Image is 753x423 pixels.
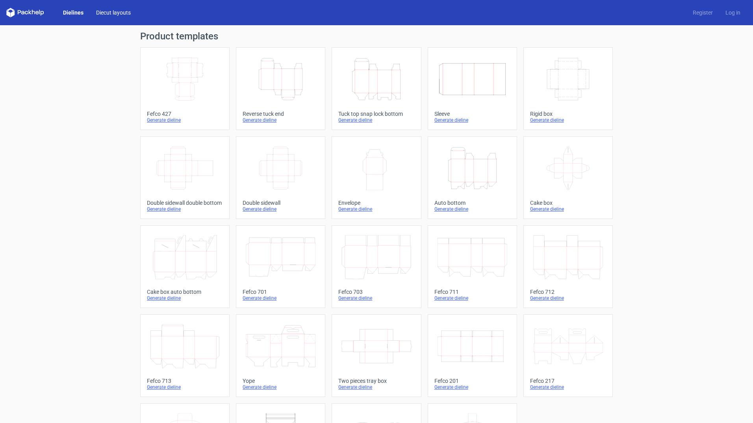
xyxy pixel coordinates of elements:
a: Fefco 201Generate dieline [428,314,517,397]
div: Generate dieline [530,295,606,301]
div: Fefco 201 [434,378,510,384]
div: Cake box auto bottom [147,289,223,295]
div: Generate dieline [338,295,414,301]
div: Generate dieline [530,384,606,390]
div: Fefco 217 [530,378,606,384]
div: Tuck top snap lock bottom [338,111,414,117]
a: Fefco 713Generate dieline [140,314,230,397]
a: Cake boxGenerate dieline [523,136,613,219]
a: Fefco 701Generate dieline [236,225,325,308]
a: Auto bottomGenerate dieline [428,136,517,219]
div: Generate dieline [147,295,223,301]
div: Cake box [530,200,606,206]
a: SleeveGenerate dieline [428,47,517,130]
a: Fefco 712Generate dieline [523,225,613,308]
div: Generate dieline [530,206,606,212]
a: Double sidewall double bottomGenerate dieline [140,136,230,219]
div: Generate dieline [147,117,223,123]
div: Generate dieline [530,117,606,123]
div: Double sidewall double bottom [147,200,223,206]
a: Fefco 711Generate dieline [428,225,517,308]
div: Yope [243,378,319,384]
div: Generate dieline [147,206,223,212]
div: Fefco 701 [243,289,319,295]
a: EnvelopeGenerate dieline [332,136,421,219]
a: Tuck top snap lock bottomGenerate dieline [332,47,421,130]
div: Fefco 712 [530,289,606,295]
div: Generate dieline [434,117,510,123]
div: Generate dieline [338,206,414,212]
div: Sleeve [434,111,510,117]
div: Generate dieline [243,295,319,301]
div: Generate dieline [434,384,510,390]
a: Fefco 217Generate dieline [523,314,613,397]
div: Generate dieline [243,117,319,123]
a: Diecut layouts [90,9,137,17]
a: Register [686,9,719,17]
div: Fefco 713 [147,378,223,384]
div: Generate dieline [338,117,414,123]
div: Generate dieline [243,206,319,212]
div: Generate dieline [434,206,510,212]
div: Fefco 427 [147,111,223,117]
a: YopeGenerate dieline [236,314,325,397]
a: Fefco 427Generate dieline [140,47,230,130]
a: Cake box auto bottomGenerate dieline [140,225,230,308]
div: Fefco 711 [434,289,510,295]
a: Dielines [57,9,90,17]
a: Fefco 703Generate dieline [332,225,421,308]
div: Double sidewall [243,200,319,206]
div: Generate dieline [243,384,319,390]
div: Fefco 703 [338,289,414,295]
div: Envelope [338,200,414,206]
div: Auto bottom [434,200,510,206]
h1: Product templates [140,32,613,41]
a: Reverse tuck endGenerate dieline [236,47,325,130]
a: Log in [719,9,747,17]
div: Two pieces tray box [338,378,414,384]
div: Rigid box [530,111,606,117]
div: Generate dieline [338,384,414,390]
a: Rigid boxGenerate dieline [523,47,613,130]
div: Generate dieline [147,384,223,390]
a: Double sidewallGenerate dieline [236,136,325,219]
a: Two pieces tray boxGenerate dieline [332,314,421,397]
div: Reverse tuck end [243,111,319,117]
div: Generate dieline [434,295,510,301]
